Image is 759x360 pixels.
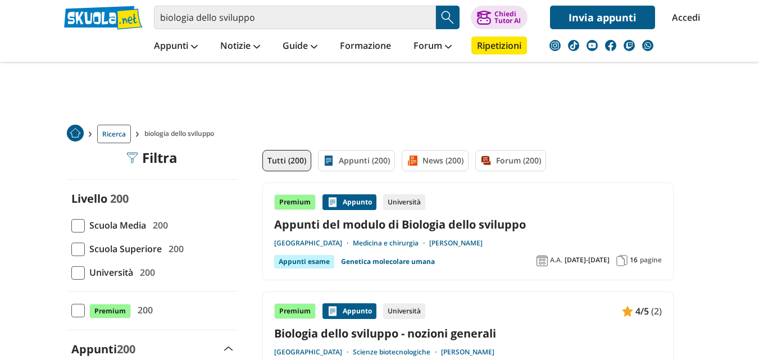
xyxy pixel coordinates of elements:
img: Anno accademico [537,255,548,266]
img: Forum filtro contenuto [480,155,492,166]
div: Chiedi Tutor AI [494,11,521,24]
img: tiktok [568,40,579,51]
img: Cerca appunti, riassunti o versioni [439,9,456,26]
a: Scienze biotecnologiche [353,348,441,357]
img: youtube [587,40,598,51]
a: Tutti (200) [262,150,311,171]
img: Pagine [616,255,628,266]
span: A.A. [550,256,562,265]
span: Università [85,265,133,280]
a: Forum (200) [475,150,546,171]
a: [PERSON_NAME] [441,348,494,357]
img: News filtro contenuto [407,155,418,166]
button: Search Button [436,6,460,29]
span: Scuola Media [85,218,146,233]
a: Medicina e chirurgia [353,239,429,248]
span: biologia dello sviluppo [144,125,219,143]
span: (2) [651,304,662,318]
a: Notizie [217,37,263,57]
div: Filtra [126,150,178,166]
img: instagram [549,40,561,51]
span: Scuola Superiore [85,241,162,256]
div: Premium [274,194,316,210]
span: [DATE]-[DATE] [565,256,610,265]
a: Accedi [672,6,696,29]
label: Livello [71,191,107,206]
div: Appunto [322,194,376,210]
label: Appunti [71,341,135,357]
a: Guide [280,37,320,57]
div: Università [383,194,425,210]
a: Ripetizioni [471,37,527,54]
img: Filtra filtri mobile [126,152,138,163]
a: Appunti del modulo di Biologia dello sviluppo [274,217,662,232]
a: News (200) [402,150,469,171]
a: Appunti [151,37,201,57]
div: Università [383,303,425,319]
div: Appunti esame [274,255,334,268]
div: Premium [274,303,316,319]
a: Ricerca [97,125,131,143]
span: pagine [640,256,662,265]
a: Appunti (200) [318,150,395,171]
span: 200 [164,241,184,256]
span: 200 [117,341,135,357]
a: [GEOGRAPHIC_DATA] [274,348,353,357]
img: Appunti contenuto [622,306,633,317]
img: Appunti filtro contenuto [323,155,334,166]
img: Apri e chiudi sezione [224,347,233,351]
img: Appunti contenuto [327,197,338,208]
a: Biologia dello sviluppo - nozioni generali [274,326,662,341]
img: facebook [605,40,616,51]
input: Cerca appunti, riassunti o versioni [154,6,436,29]
a: Home [67,125,84,143]
span: 16 [630,256,638,265]
a: [PERSON_NAME] [429,239,483,248]
span: 200 [110,191,129,206]
span: Premium [89,304,131,318]
img: Home [67,125,84,142]
div: Appunto [322,303,376,319]
button: ChiediTutor AI [471,6,528,29]
a: Forum [411,37,455,57]
span: 4/5 [635,304,649,318]
img: twitch [624,40,635,51]
span: 200 [133,303,153,317]
span: 200 [135,265,155,280]
span: 200 [148,218,168,233]
a: Genetica molecolare umana [341,255,435,268]
a: [GEOGRAPHIC_DATA] [274,239,353,248]
img: WhatsApp [642,40,653,51]
a: Invia appunti [550,6,655,29]
img: Appunti contenuto [327,306,338,317]
a: Formazione [337,37,394,57]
